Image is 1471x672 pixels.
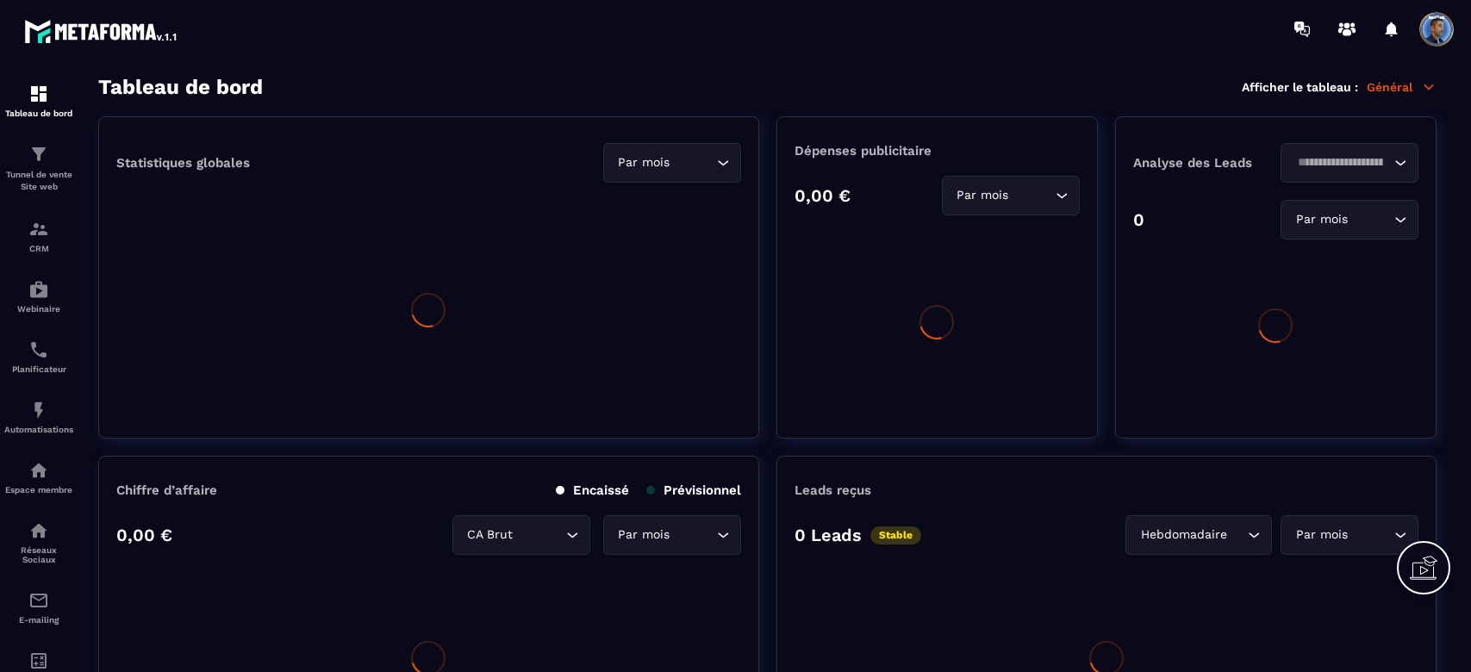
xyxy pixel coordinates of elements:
div: Search for option [452,515,590,555]
img: automations [28,400,49,420]
p: Chiffre d’affaire [116,482,217,498]
input: Search for option [517,526,562,544]
p: Planificateur [4,364,73,374]
img: social-network [28,520,49,541]
p: Stable [870,526,921,544]
div: Search for option [603,143,741,183]
p: Réseaux Sociaux [4,545,73,564]
p: Statistiques globales [116,155,250,171]
a: schedulerschedulerPlanificateur [4,327,73,387]
a: automationsautomationsWebinaire [4,266,73,327]
p: Encaissé [556,482,629,498]
p: 0 Leads [795,525,862,545]
p: 0,00 € [795,185,851,206]
span: Par mois [1292,526,1351,544]
input: Search for option [1231,526,1243,544]
img: logo [24,16,179,47]
img: formation [28,144,49,165]
div: Search for option [942,176,1080,215]
img: automations [28,279,49,300]
span: Hebdomadaire [1137,526,1231,544]
div: Search for option [603,515,741,555]
input: Search for option [1351,210,1390,229]
div: Search for option [1281,515,1418,555]
img: accountant [28,650,49,671]
p: Webinaire [4,304,73,314]
img: automations [28,460,49,481]
span: Par mois [614,526,674,544]
p: Général [1367,79,1437,95]
div: Search for option [1125,515,1272,555]
p: Prévisionnel [646,482,741,498]
p: Leads reçus [795,482,871,498]
input: Search for option [674,526,713,544]
a: social-networksocial-networkRéseaux Sociaux [4,507,73,577]
a: automationsautomationsAutomatisations [4,387,73,447]
div: Search for option [1281,200,1418,240]
input: Search for option [1013,186,1051,205]
p: Espace membre [4,485,73,495]
p: Dépenses publicitaire [795,143,1080,159]
p: Tableau de bord [4,109,73,118]
p: CRM [4,244,73,253]
p: Analyse des Leads [1133,155,1276,171]
img: formation [28,84,49,104]
p: Afficher le tableau : [1242,80,1358,94]
img: scheduler [28,339,49,360]
p: 0 [1133,209,1144,230]
a: emailemailE-mailing [4,577,73,638]
a: formationformationCRM [4,206,73,266]
img: formation [28,219,49,240]
input: Search for option [1292,153,1390,172]
input: Search for option [1351,526,1390,544]
p: 0,00 € [116,525,172,545]
span: Par mois [1292,210,1351,229]
div: Search for option [1281,143,1418,183]
span: Par mois [953,186,1013,205]
p: E-mailing [4,615,73,625]
span: Par mois [614,153,674,172]
a: automationsautomationsEspace membre [4,447,73,507]
span: CA Brut [464,526,517,544]
a: formationformationTableau de bord [4,71,73,131]
img: email [28,590,49,611]
input: Search for option [674,153,713,172]
a: formationformationTunnel de vente Site web [4,131,73,206]
p: Tunnel de vente Site web [4,169,73,193]
p: Automatisations [4,425,73,434]
h3: Tableau de bord [98,75,263,99]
